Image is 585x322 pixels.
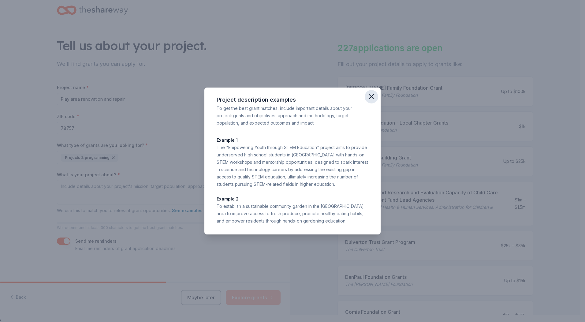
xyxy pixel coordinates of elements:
div: To establish a sustainable community garden in the [GEOGRAPHIC_DATA] area to improve access to fr... [217,203,368,225]
p: Example 2 [217,195,368,203]
div: Project description examples [217,95,368,105]
p: Example 1 [217,137,368,144]
div: To get the best grant matches, include important details about your project: goals and objectives... [217,105,368,127]
div: The "Empowering Youth through STEM Education" project aims to provide underserved high school stu... [217,144,368,188]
